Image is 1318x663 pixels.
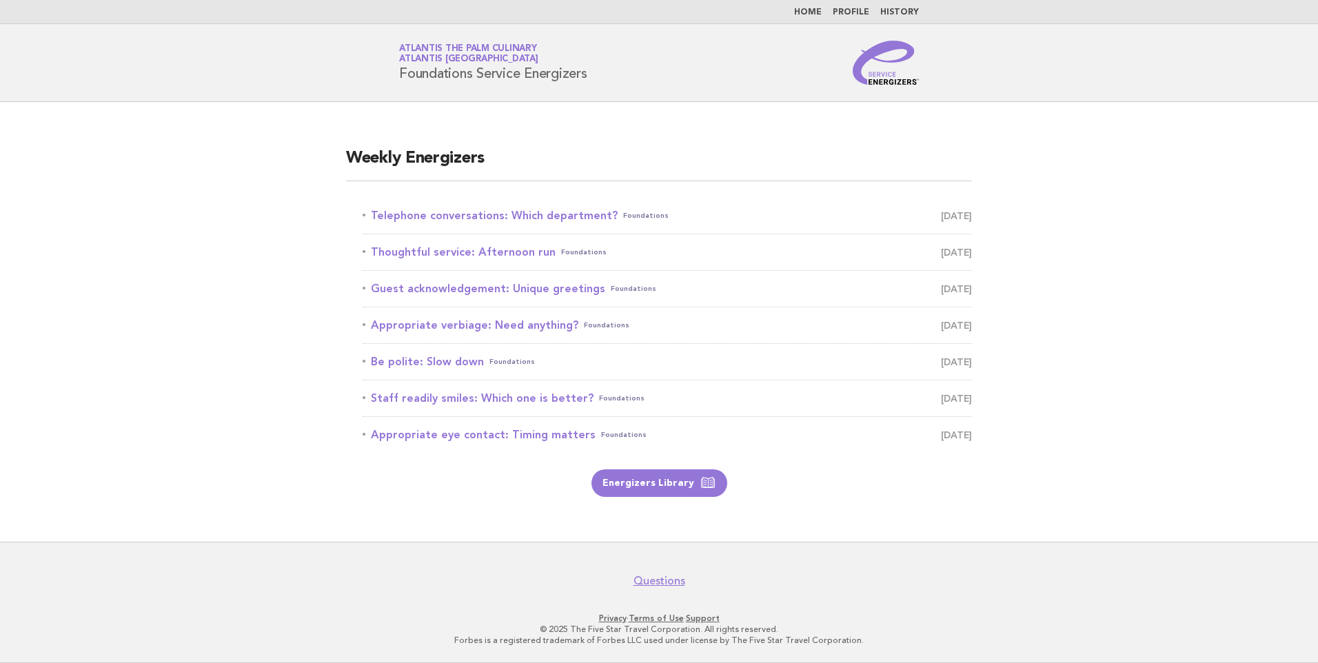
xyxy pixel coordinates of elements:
[399,44,538,63] a: Atlantis The Palm CulinaryAtlantis [GEOGRAPHIC_DATA]
[601,425,647,445] span: Foundations
[794,8,822,17] a: Home
[399,55,538,64] span: Atlantis [GEOGRAPHIC_DATA]
[363,352,972,371] a: Be polite: Slow downFoundations [DATE]
[489,352,535,371] span: Foundations
[561,243,607,262] span: Foundations
[584,316,629,335] span: Foundations
[941,389,972,408] span: [DATE]
[941,206,972,225] span: [DATE]
[237,635,1081,646] p: Forbes is a registered trademark of Forbes LLC used under license by The Five Star Travel Corpora...
[363,206,972,225] a: Telephone conversations: Which department?Foundations [DATE]
[629,613,684,623] a: Terms of Use
[941,279,972,298] span: [DATE]
[941,316,972,335] span: [DATE]
[853,41,919,85] img: Service Energizers
[363,243,972,262] a: Thoughtful service: Afternoon runFoundations [DATE]
[363,279,972,298] a: Guest acknowledgement: Unique greetingsFoundations [DATE]
[633,574,685,588] a: Questions
[399,45,587,81] h1: Foundations Service Energizers
[237,613,1081,624] p: · ·
[686,613,720,623] a: Support
[599,389,645,408] span: Foundations
[363,316,972,335] a: Appropriate verbiage: Need anything?Foundations [DATE]
[599,613,627,623] a: Privacy
[591,469,727,497] a: Energizers Library
[611,279,656,298] span: Foundations
[941,243,972,262] span: [DATE]
[833,8,869,17] a: Profile
[880,8,919,17] a: History
[623,206,669,225] span: Foundations
[941,425,972,445] span: [DATE]
[363,389,972,408] a: Staff readily smiles: Which one is better?Foundations [DATE]
[346,147,972,181] h2: Weekly Energizers
[363,425,972,445] a: Appropriate eye contact: Timing mattersFoundations [DATE]
[941,352,972,371] span: [DATE]
[237,624,1081,635] p: © 2025 The Five Star Travel Corporation. All rights reserved.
